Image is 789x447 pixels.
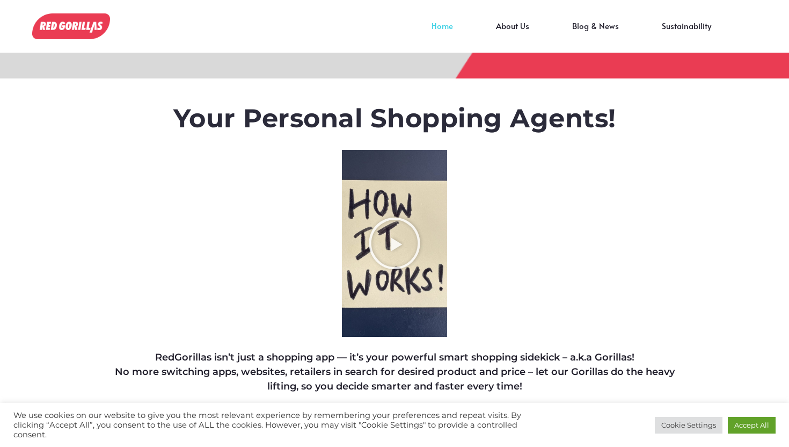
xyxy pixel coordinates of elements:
a: Blog & News [551,26,640,42]
h4: RedGorillas isn’t just a shopping app — it’s your powerful smart shopping sidekick – a.k.a Gorill... [103,350,686,394]
a: Accept All [728,417,776,434]
div: We use cookies on our website to give you the most relevant experience by remembering your prefer... [13,410,547,439]
h1: Your Personal Shopping Agents! [103,103,686,134]
a: About Us [474,26,551,42]
a: Home [410,26,474,42]
a: Sustainability [640,26,733,42]
div: Play Video about RedGorillas How it Works [368,217,421,270]
img: RedGorillas Shopping App! [32,13,110,39]
a: Cookie Settings [655,417,722,434]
